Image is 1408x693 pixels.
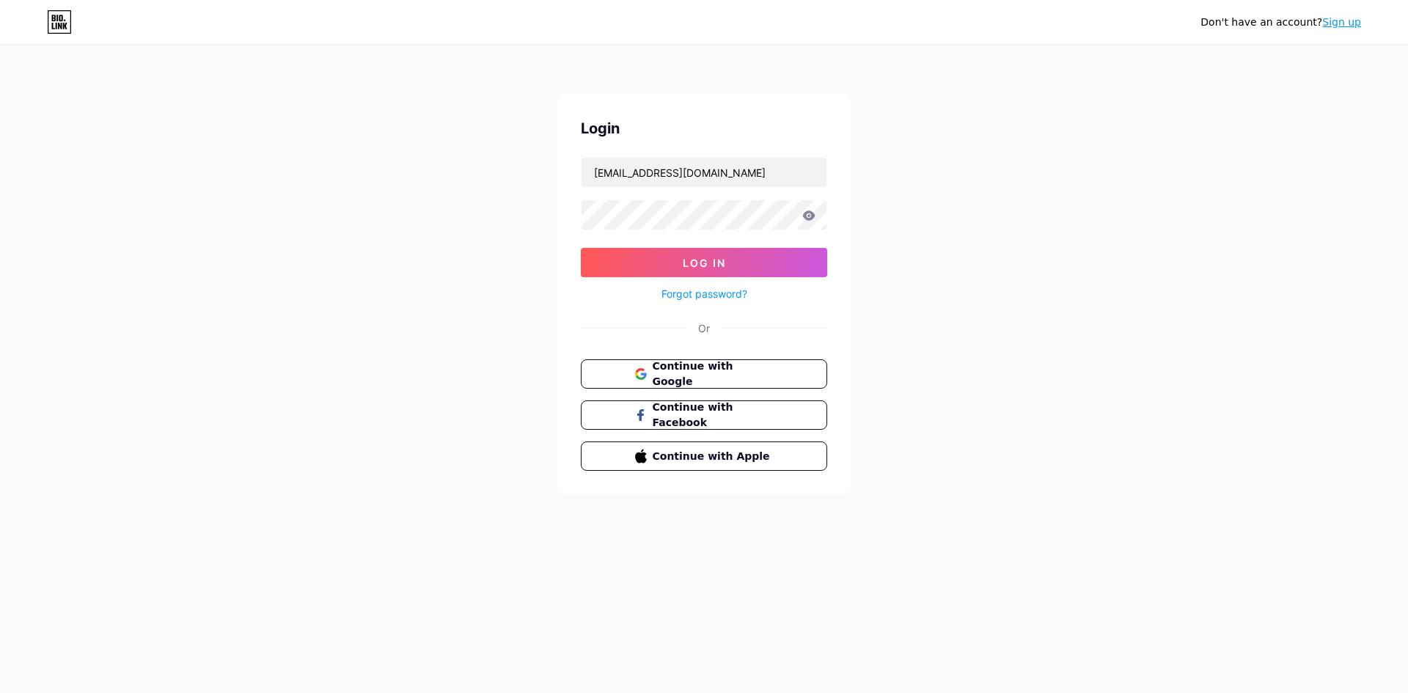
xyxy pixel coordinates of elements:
[1200,15,1361,30] div: Don't have an account?
[683,257,726,269] span: Log In
[698,320,710,336] div: Or
[653,359,774,389] span: Continue with Google
[582,158,826,187] input: Username
[581,441,827,471] button: Continue with Apple
[653,449,774,464] span: Continue with Apple
[1322,16,1361,28] a: Sign up
[581,359,827,389] button: Continue with Google
[661,286,747,301] a: Forgot password?
[581,248,827,277] button: Log In
[653,400,774,430] span: Continue with Facebook
[581,117,827,139] div: Login
[581,400,827,430] button: Continue with Facebook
